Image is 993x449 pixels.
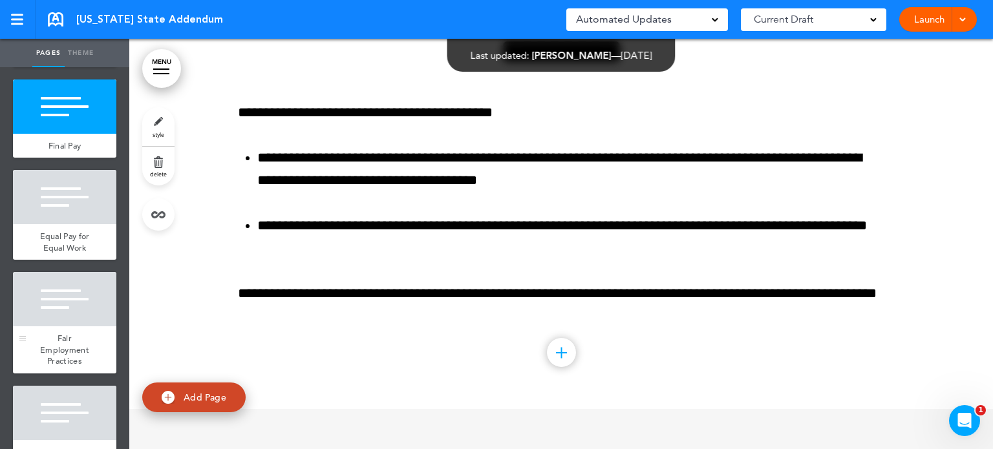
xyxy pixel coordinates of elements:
a: delete [142,147,175,185]
a: Launch [909,7,950,32]
span: 1 [976,405,986,415]
span: Final Pay [48,140,81,151]
span: style [153,131,164,138]
img: add.svg [162,391,175,404]
a: MENU [142,49,181,88]
span: Automated Updates [576,10,672,28]
span: Current Draft [754,10,813,28]
span: Fair Employment Practices [40,333,89,366]
a: Theme [65,39,97,67]
span: [US_STATE] State Addendum [76,12,223,26]
span: Equal Pay for Equal Work [40,231,90,253]
a: style [142,107,175,146]
a: Final Pay [13,134,116,158]
a: Equal Pay for Equal Work [13,224,116,260]
span: Add Page [184,391,226,402]
span: Last updated: [471,49,529,61]
div: — [471,50,652,60]
span: [PERSON_NAME] [532,49,612,61]
span: [DATE] [621,49,652,61]
a: Fair Employment Practices [13,326,116,373]
a: Pages [32,39,65,67]
a: Add Page [142,382,246,413]
span: delete [150,170,167,178]
iframe: Intercom live chat [949,405,980,436]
